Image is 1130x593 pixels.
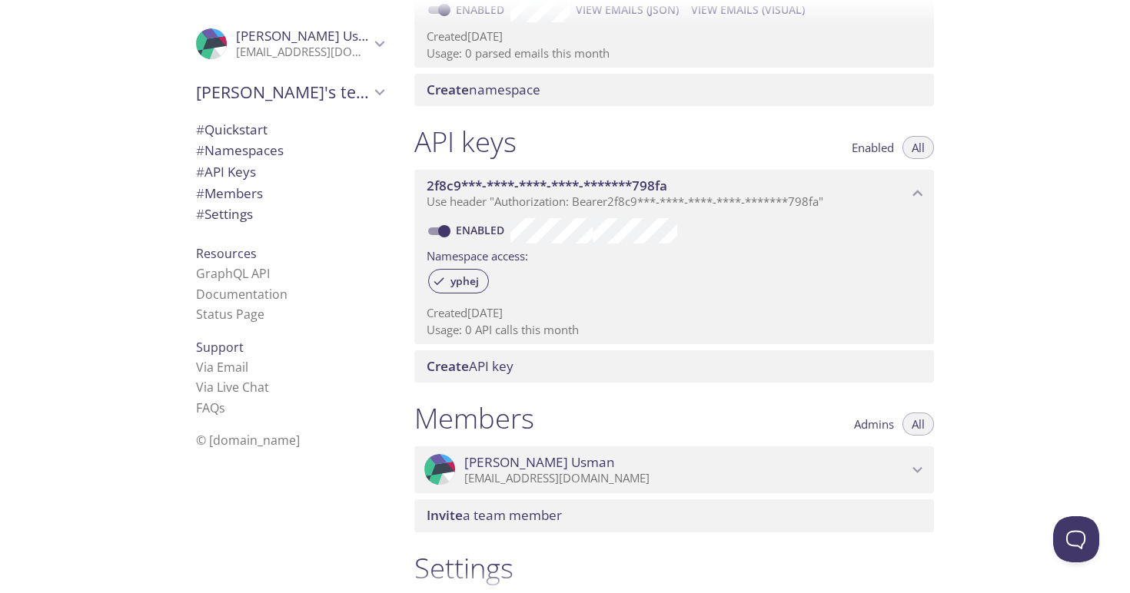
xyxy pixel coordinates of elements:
span: # [196,205,204,223]
a: Enabled [454,223,510,237]
a: Documentation [196,286,287,303]
div: Invite a team member [414,499,934,532]
button: All [902,136,934,159]
p: Created [DATE] [427,28,922,45]
p: Created [DATE] [427,305,922,321]
span: a team member [427,506,562,524]
div: Haseeb Usman [184,18,396,69]
span: Resources [196,245,257,262]
span: Create [427,81,469,98]
span: Settings [196,205,253,223]
div: Haseeb's team [184,72,396,112]
div: Create API Key [414,350,934,383]
p: [EMAIL_ADDRESS][DOMAIN_NAME] [236,45,370,60]
div: Haseeb Usman [414,446,934,494]
a: GraphQL API [196,265,270,282]
span: Quickstart [196,121,268,138]
span: Namespaces [196,141,284,159]
label: Namespace access: [427,243,528,266]
div: Create namespace [414,74,934,106]
span: Invite [427,506,463,524]
span: [PERSON_NAME] Usman [464,454,615,471]
span: [PERSON_NAME] Usman [236,27,387,45]
span: © [DOMAIN_NAME] [196,432,300,449]
button: Admins [845,412,903,436]
p: Usage: 0 parsed emails this month [427,45,922,61]
h1: Members [414,401,534,436]
span: Support [196,339,244,356]
span: [PERSON_NAME]'s team [196,81,370,103]
p: Usage: 0 API calls this month [427,322,922,338]
span: # [196,141,204,159]
a: Status Page [196,306,264,323]
span: Create [427,357,469,375]
a: Via Email [196,359,248,376]
span: API Keys [196,163,256,181]
a: Via Live Chat [196,379,269,396]
button: All [902,412,934,436]
span: namespace [427,81,540,98]
span: yphej [441,274,488,288]
div: Namespaces [184,140,396,161]
div: Team Settings [184,204,396,225]
span: s [219,399,225,416]
h1: API keys [414,124,517,159]
div: API Keys [184,161,396,183]
iframe: Help Scout Beacon - Open [1053,516,1099,562]
span: # [196,121,204,138]
span: # [196,184,204,202]
span: API key [427,357,513,375]
span: Members [196,184,263,202]
span: # [196,163,204,181]
p: [EMAIL_ADDRESS][DOMAIN_NAME] [464,471,908,486]
div: Quickstart [184,119,396,141]
div: yphej [428,269,489,293]
a: FAQ [196,399,225,416]
h1: Settings [414,551,934,585]
button: Enabled [843,136,903,159]
div: Members [184,183,396,204]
